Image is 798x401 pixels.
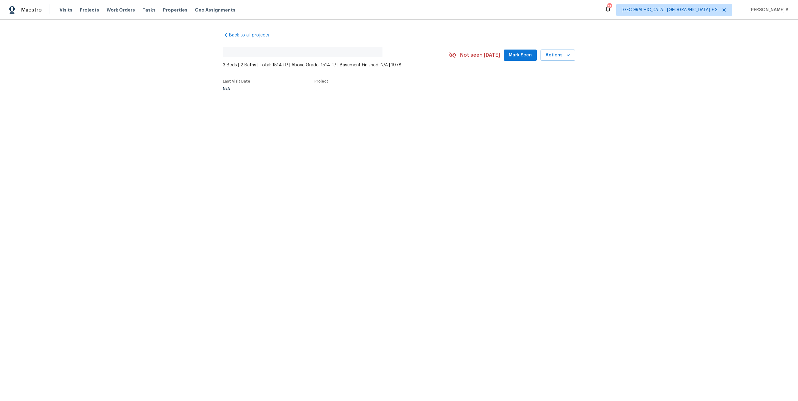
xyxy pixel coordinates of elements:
span: Not seen [DATE] [460,52,500,58]
span: Project [315,79,328,83]
span: Maestro [21,7,42,13]
a: Back to all projects [223,32,283,38]
div: ... [315,87,434,91]
button: Mark Seen [504,50,537,61]
button: Actions [541,50,575,61]
span: Last Visit Date [223,79,250,83]
span: [GEOGRAPHIC_DATA], [GEOGRAPHIC_DATA] + 3 [622,7,718,13]
span: Mark Seen [509,51,532,59]
div: N/A [223,87,250,91]
span: Geo Assignments [195,7,235,13]
span: Work Orders [107,7,135,13]
span: Projects [80,7,99,13]
span: Properties [163,7,187,13]
div: 75 [607,4,612,10]
span: Actions [546,51,570,59]
span: 3 Beds | 2 Baths | Total: 1514 ft² | Above Grade: 1514 ft² | Basement Finished: N/A | 1978 [223,62,449,68]
span: [PERSON_NAME] A [747,7,789,13]
span: Tasks [142,8,156,12]
span: Visits [60,7,72,13]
